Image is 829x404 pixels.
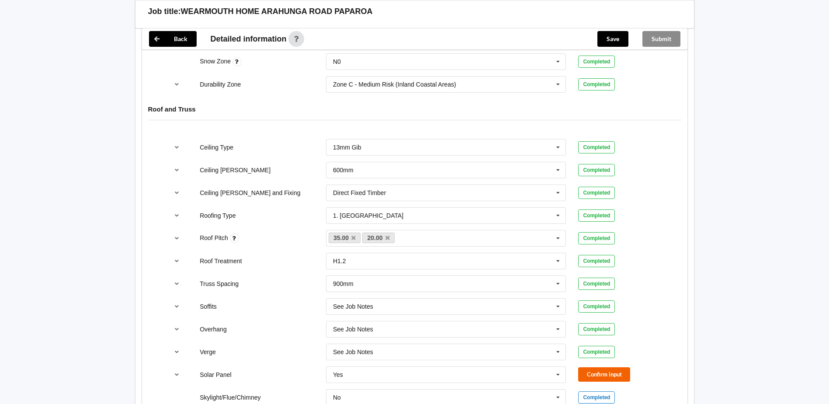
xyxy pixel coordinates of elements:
div: Yes [333,372,343,378]
button: reference-toggle [168,321,185,337]
div: See Job Notes [333,303,373,310]
div: H1.2 [333,258,346,264]
button: Confirm input [578,367,630,382]
button: reference-toggle [168,344,185,360]
div: Completed [578,232,615,244]
h3: WEARMOUTH HOME ARAHUNGA ROAD PAPAROA [181,7,373,17]
label: Soffits [200,303,217,310]
label: Skylight/Flue/Chimney [200,394,260,401]
button: Save [597,31,628,47]
div: Completed [578,278,615,290]
h4: Roof and Truss [148,105,681,113]
div: Completed [578,391,615,404]
label: Roofing Type [200,212,236,219]
div: Completed [578,78,615,91]
div: N0 [333,59,341,65]
button: reference-toggle [168,208,185,223]
button: reference-toggle [168,230,185,246]
div: Completed [578,56,615,68]
div: Completed [578,300,615,313]
a: 35.00 [329,233,361,243]
div: Completed [578,346,615,358]
button: reference-toggle [168,253,185,269]
div: Completed [578,323,615,335]
div: Zone C - Medium Risk (Inland Coastal Areas) [333,81,456,87]
div: Completed [578,164,615,176]
button: reference-toggle [168,299,185,314]
div: Completed [578,255,615,267]
div: See Job Notes [333,349,373,355]
button: reference-toggle [168,276,185,292]
h3: Job title: [148,7,181,17]
button: reference-toggle [168,185,185,201]
label: Ceiling Type [200,144,233,151]
div: 13mm Gib [333,144,361,150]
button: reference-toggle [168,77,185,92]
label: Durability Zone [200,81,241,88]
label: Solar Panel [200,371,231,378]
label: Roof Treatment [200,258,242,265]
label: Ceiling [PERSON_NAME] and Fixing [200,189,300,196]
label: Roof Pitch [200,234,229,241]
span: Detailed information [211,35,287,43]
a: 20.00 [362,233,395,243]
button: reference-toggle [168,367,185,383]
div: Direct Fixed Timber [333,190,386,196]
label: Verge [200,348,216,355]
div: 1. [GEOGRAPHIC_DATA] [333,212,403,219]
label: Truss Spacing [200,280,239,287]
div: No [333,394,341,401]
div: Completed [578,187,615,199]
label: Ceiling [PERSON_NAME] [200,167,271,174]
button: Back [149,31,197,47]
button: reference-toggle [168,139,185,155]
div: 900mm [333,281,354,287]
label: Snow Zone [200,58,232,65]
div: See Job Notes [333,326,373,332]
button: reference-toggle [168,162,185,178]
div: Completed [578,209,615,222]
label: Overhang [200,326,226,333]
div: 600mm [333,167,354,173]
div: Completed [578,141,615,153]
